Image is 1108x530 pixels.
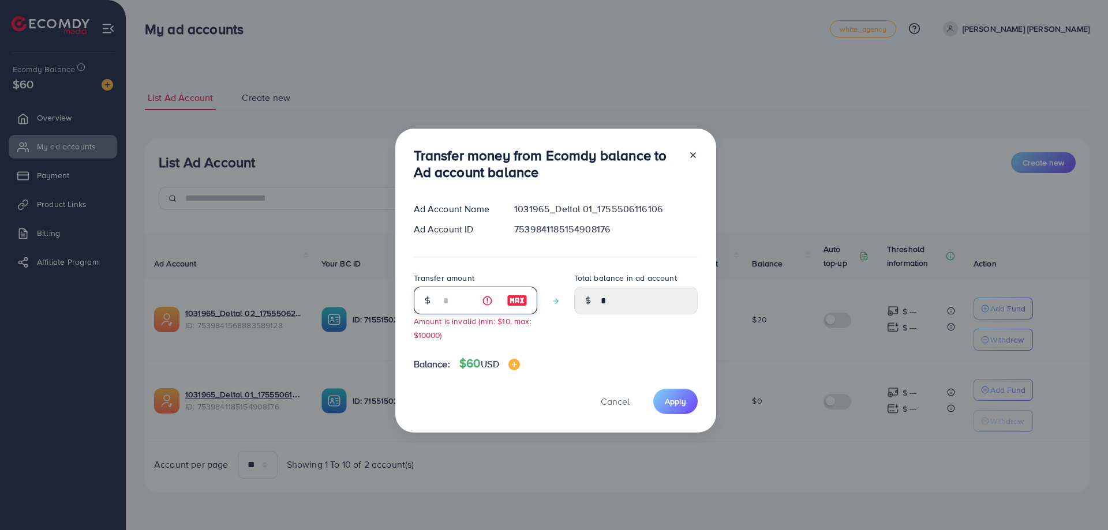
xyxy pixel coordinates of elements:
[653,389,698,414] button: Apply
[507,294,527,307] img: image
[405,202,506,216] div: Ad Account Name
[405,223,506,236] div: Ad Account ID
[574,272,677,284] label: Total balance in ad account
[505,202,706,216] div: 1031965_Deltal 01_1755506116106
[1059,478,1099,521] iframe: Chat
[586,389,644,414] button: Cancel
[665,396,686,407] span: Apply
[414,147,679,181] h3: Transfer money from Ecomdy balance to Ad account balance
[459,356,520,371] h4: $60
[508,359,520,370] img: image
[414,315,531,340] small: Amount is invalid (min: $10, max: $10000)
[601,395,630,408] span: Cancel
[414,272,474,284] label: Transfer amount
[505,223,706,236] div: 7539841185154908176
[481,358,499,370] span: USD
[414,358,450,371] span: Balance:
